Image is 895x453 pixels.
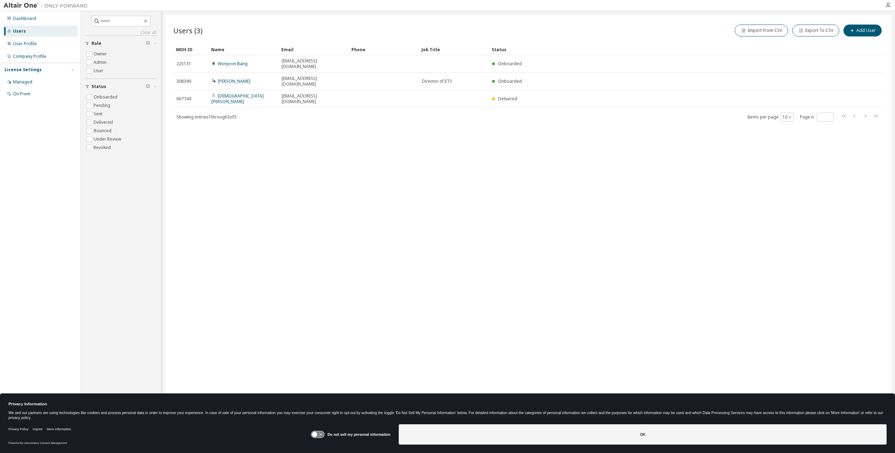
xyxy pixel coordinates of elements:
span: 667749 [176,96,191,102]
label: Admin [94,58,108,67]
div: Managed [13,79,32,85]
span: Items per page [747,113,794,122]
span: [EMAIL_ADDRESS][DOMAIN_NAME] [282,93,345,104]
a: Clear all [85,30,156,35]
button: Add User [843,25,882,36]
div: On Prem [13,91,31,97]
label: Sent [94,110,104,118]
label: Under Review [94,135,122,143]
label: Delivered [94,118,114,127]
div: Status [492,44,847,55]
span: Showing entries 1 through 3 of 3 [176,114,236,120]
div: User Profile [13,41,37,47]
span: 308390 [176,79,191,84]
label: Onboarded [94,93,119,101]
img: Altair One [4,2,91,9]
span: 225131 [176,61,191,67]
div: Email [281,44,346,55]
label: Owner [94,50,108,58]
span: [EMAIL_ADDRESS][DOMAIN_NAME] [282,76,345,87]
div: Name [211,44,276,55]
div: Users [13,28,26,34]
span: Page n. [800,113,834,122]
a: Wonjoon Bang [218,61,248,67]
button: Role [85,36,156,51]
label: Pending [94,101,112,110]
div: Dashboard [13,16,36,21]
label: Revoked [94,143,112,152]
div: MDH ID [176,44,206,55]
span: Users (3) [173,26,203,35]
div: Phone [351,44,416,55]
button: 10 [782,114,792,120]
span: Clear filter [146,41,150,46]
label: Bounced [94,127,113,135]
a: [PERSON_NAME] [218,78,250,84]
div: License Settings [5,67,42,73]
label: User [94,67,105,75]
span: Status [92,84,106,89]
div: Company Profile [13,54,46,59]
span: Clear filter [146,84,150,89]
span: Role [92,41,101,46]
span: [EMAIL_ADDRESS][DOMAIN_NAME] [282,58,345,69]
a: [DEMOGRAPHIC_DATA][PERSON_NAME] [211,93,264,104]
div: Job Title [422,44,486,55]
button: Status [85,79,156,94]
button: Import From CSV [735,25,788,36]
span: Director of ETS [422,79,452,84]
span: Onboarded [498,78,522,84]
button: Export To CSV [792,25,839,36]
span: Onboarded [498,61,522,67]
span: Delivered [498,96,517,102]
